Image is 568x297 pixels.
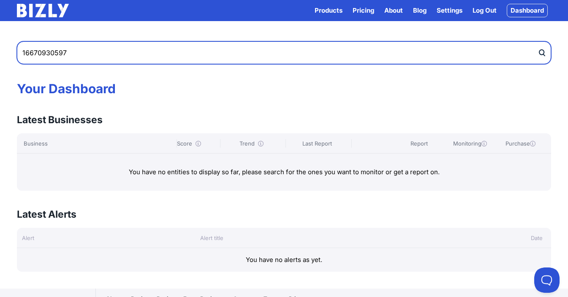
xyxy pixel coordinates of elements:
div: Business [24,139,173,148]
div: Alert title [195,234,462,242]
a: Pricing [353,5,374,16]
a: Log Out [473,5,497,16]
div: Alert [17,234,195,242]
a: About [384,5,403,16]
a: Settings [437,5,462,16]
div: Report [396,139,443,148]
p: You have no entities to display so far, please search for the ones you want to monitor or get a r... [30,167,538,177]
div: Last Report [285,139,348,148]
input: Search by Name, ABN or ACN [17,41,551,64]
a: Blog [413,5,427,16]
h3: Latest Businesses [17,113,103,127]
h1: Your Dashboard [17,81,551,96]
div: Date [462,234,551,242]
a: Dashboard [507,4,548,17]
button: Products [315,5,342,16]
div: You have no alerts as yet. [17,248,551,272]
div: Purchase [497,139,544,148]
div: Score [177,139,217,148]
iframe: Toggle Customer Support [534,267,560,293]
div: Monitoring [446,139,494,148]
div: Trend [220,139,282,148]
h3: Latest Alerts [17,208,76,221]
